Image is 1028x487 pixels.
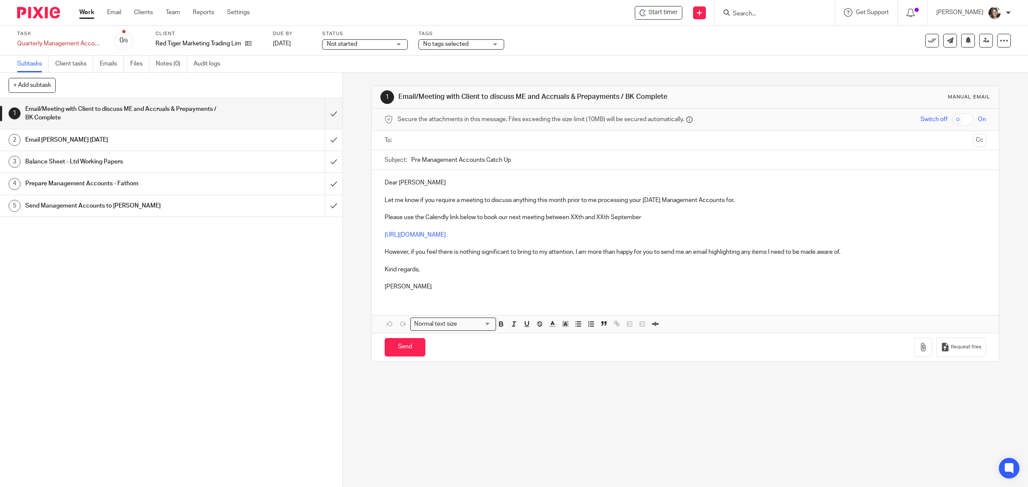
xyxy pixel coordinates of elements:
div: 0 [120,36,128,45]
span: Get Support [856,9,889,15]
div: 3 [9,156,21,168]
label: Task [17,30,103,37]
a: Work [79,8,94,17]
h1: Email [PERSON_NAME] [DATE] [25,134,219,146]
div: 4 [9,178,21,190]
a: Team [166,8,180,17]
input: Search for option [460,320,491,329]
h1: Email/Meeting with Client to discuss ME and Accruals & Prepayments / BK Complete [25,103,219,125]
a: Client tasks [55,56,93,72]
label: Subject: [385,156,407,164]
a: Email [107,8,121,17]
h1: Email/Meeting with Client to discuss ME and Accruals & Prepayments / BK Complete [398,92,703,101]
div: Red Tiger Marketing Trading Limited - Quarterly Management Accounts - Red Tiger (Dec/Mar/Jun/Sep) [635,6,682,20]
p: [PERSON_NAME] [385,282,986,291]
input: Send [385,338,425,356]
p: However, if you feel there is nothing significant to bring to my attention, I am more than happy ... [385,248,986,256]
button: Request files [936,338,986,357]
input: Search [732,10,809,18]
span: Secure the attachments in this message. Files exceeding the size limit (10MB) will be secured aut... [397,115,684,124]
div: 1 [380,90,394,104]
label: Status [322,30,408,37]
p: Please use the Calendly link below to book our next meeting between XXth and XXth September [385,213,986,222]
a: Reports [193,8,214,17]
span: Normal text size [412,320,459,329]
div: Quarterly Management Accounts - Red Tiger (Dec/Mar/Jun/Sep) [17,39,103,48]
span: On [978,115,986,124]
span: Switch off [920,115,947,124]
a: Clients [134,8,153,17]
div: 2 [9,134,21,146]
a: Settings [227,8,250,17]
a: Audit logs [194,56,227,72]
h1: Prepare Management Accounts - Fathom [25,177,219,190]
img: Pixie [17,7,60,18]
div: 1 [9,107,21,119]
p: Kind regards, [385,265,986,274]
label: To: [385,136,394,145]
label: Client [155,30,262,37]
img: barbara-raine-.jpg [988,6,1001,20]
p: Red Tiger Marketing Trading Limited [155,39,241,48]
span: Not started [327,41,357,47]
span: [DATE] [273,41,291,47]
button: + Add subtask [9,78,56,92]
span: Request files [951,344,981,350]
p: [PERSON_NAME] [936,8,983,17]
a: Notes (0) [156,56,187,72]
span: Start timer [648,8,678,17]
p: Let me know if you require a meeting to discuss anything this month prior to me processing your [... [385,196,986,205]
label: Due by [273,30,311,37]
a: [URL][DOMAIN_NAME] [385,232,446,238]
div: Search for option [410,318,496,331]
a: Files [130,56,149,72]
p: Dear [PERSON_NAME] [385,178,986,187]
div: 5 [9,200,21,212]
small: /5 [123,39,128,43]
span: No tags selected [423,41,469,47]
h1: Balance Sheet - Ltd Working Papers [25,155,219,168]
a: Subtasks [17,56,49,72]
h1: Send Management Accounts to [PERSON_NAME] [25,199,219,212]
button: Cc [973,134,986,147]
div: Manual email [948,94,990,101]
label: Tags [418,30,504,37]
a: Emails [100,56,124,72]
